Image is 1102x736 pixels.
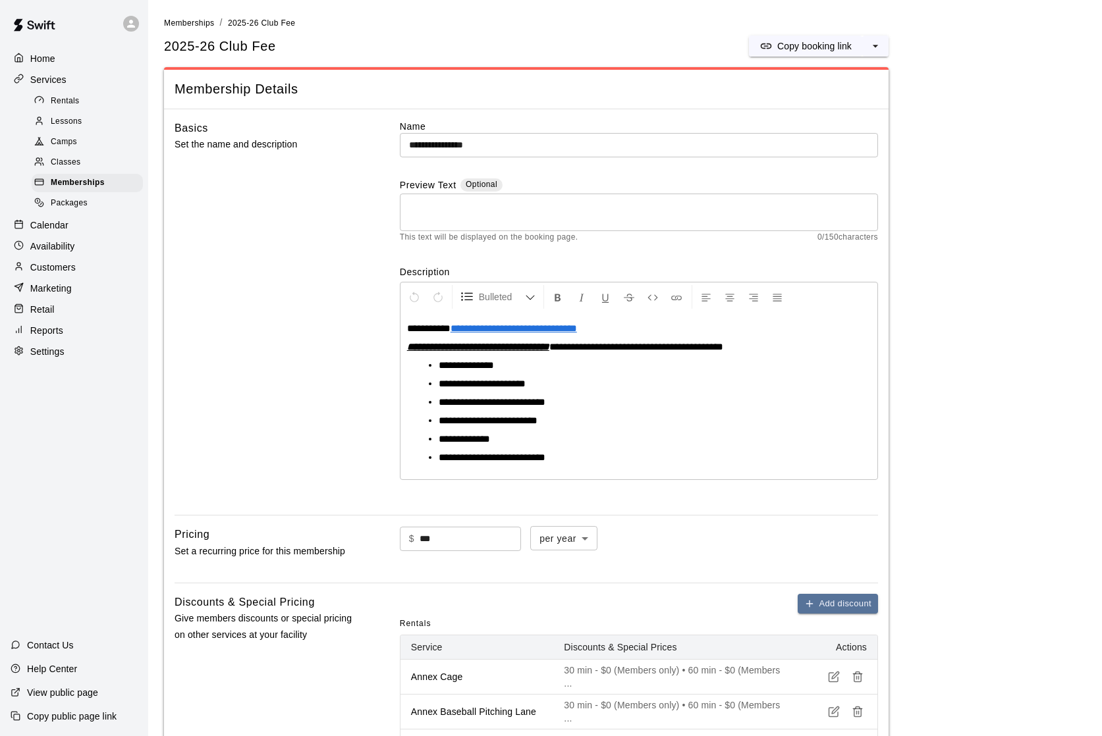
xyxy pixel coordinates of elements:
th: Discounts & Special Prices [553,635,798,660]
button: Formatting Options [455,285,541,309]
div: Rentals [32,92,143,111]
button: Format Underline [594,285,617,309]
p: Retail [30,303,55,316]
p: Give members discounts or special pricing on other services at your facility [175,610,358,643]
button: Undo [403,285,426,309]
p: Availability [30,240,75,253]
span: Optional [466,180,497,189]
button: Insert Code [642,285,664,309]
button: Add discount [798,594,878,614]
h6: Pricing [175,526,209,543]
span: 2025-26 Club Fee [164,38,276,55]
a: Settings [11,342,138,361]
p: Copy public page link [27,710,117,723]
span: Bulleted List [479,290,525,303]
span: Rentals [400,614,431,635]
a: Classes [32,153,148,173]
span: Lessons [51,115,82,128]
span: Membership Details [175,80,878,98]
label: Name [400,120,878,133]
label: Description [400,265,878,278]
p: Set a recurring price for this membership [175,543,358,560]
a: Calendar [11,215,138,235]
span: Camps [51,136,77,149]
p: Reports [30,324,63,337]
span: 2025-26 Club Fee [228,18,295,28]
a: Services [11,70,138,90]
li: / [219,16,222,30]
button: Left Align [695,285,717,309]
div: Lessons [32,113,143,131]
span: Memberships [164,18,214,28]
p: Home [30,52,55,65]
div: per year [530,526,597,550]
div: Memberships [32,174,143,192]
button: Format Italics [570,285,593,309]
a: Reports [11,321,138,340]
button: Redo [427,285,449,309]
p: $ [409,532,414,546]
a: Customers [11,257,138,277]
p: 30 min - $0 (Members only) • 60 min - $0 (Members ... [564,664,788,690]
a: Retail [11,300,138,319]
a: Memberships [164,17,214,28]
p: 30 min - $0 (Members only) • 60 min - $0 (Members ... [564,698,788,725]
p: Help Center [27,662,77,675]
p: Calendar [30,219,69,232]
span: Packages [51,197,88,210]
a: Camps [32,132,148,153]
p: Services [30,73,67,86]
th: Actions [798,635,877,660]
button: Justify Align [766,285,788,309]
button: Format Bold [547,285,569,309]
p: Annex Cage [411,670,543,683]
a: Packages [32,194,148,214]
a: Availability [11,236,138,256]
button: select merge strategy [862,36,889,57]
button: Right Align [742,285,765,309]
button: Format Strikethrough [618,285,640,309]
span: Memberships [51,176,105,190]
p: Customers [30,261,76,274]
th: Service [400,635,554,660]
button: Center Align [719,285,741,309]
span: Rentals [51,95,80,108]
p: Marketing [30,282,72,295]
p: Settings [30,345,65,358]
a: Memberships [32,173,148,194]
p: Set the name and description [175,136,358,153]
p: View public page [27,686,98,699]
p: Annex Baseball Pitching Lane [411,705,543,718]
div: Packages [32,194,143,213]
a: Marketing [11,278,138,298]
div: split button [749,36,889,57]
label: Preview Text [400,178,456,194]
span: 0 / 150 characters [817,231,878,244]
a: Rentals [32,91,148,111]
button: Insert Link [665,285,688,309]
p: Copy booking link [777,39,852,53]
p: Contact Us [27,639,74,652]
div: Camps [32,133,143,151]
h6: Discounts & Special Pricing [175,594,315,611]
button: Copy booking link [749,36,862,57]
h6: Basics [175,120,208,137]
div: Classes [32,153,143,172]
nav: breadcrumb [164,16,1086,30]
a: Lessons [32,111,148,132]
span: Classes [51,156,80,169]
span: This text will be displayed on the booking page. [400,231,578,244]
a: Home [11,49,138,68]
